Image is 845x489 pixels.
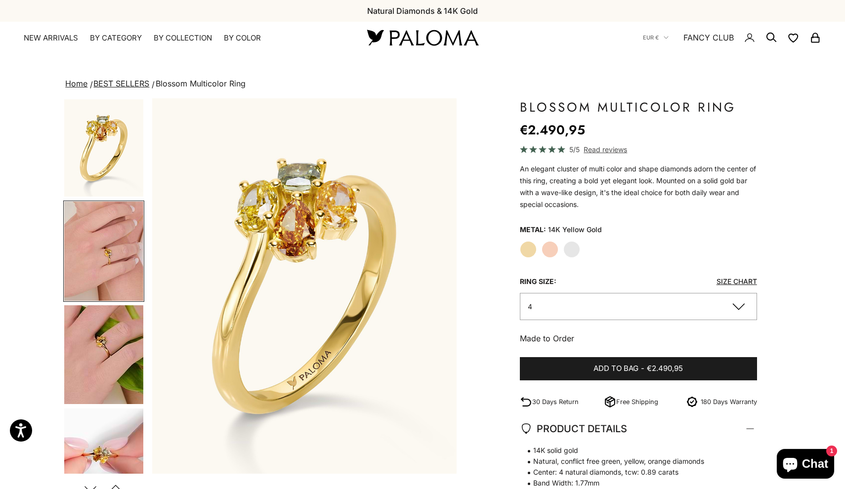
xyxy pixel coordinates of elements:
[520,163,757,210] div: An elegant cluster of multi color and shape diamonds adorn the center of this ring, creating a bo...
[528,302,532,311] span: 4
[520,120,585,140] sale-price: €2.490,95
[569,144,580,155] span: 5/5
[63,304,144,405] button: Go to item 5
[152,98,456,474] div: Item 1 of 18
[643,33,659,42] span: EUR €
[701,397,757,407] p: 180 Days Warranty
[532,397,579,407] p: 30 Days Return
[63,77,782,91] nav: breadcrumbs
[593,363,638,375] span: Add to bag
[643,33,669,42] button: EUR €
[152,98,456,474] img: #YellowGold
[93,79,149,88] a: BEST SELLERS
[717,277,757,285] a: Size Chart
[154,33,212,43] summary: By Collection
[156,79,246,88] span: Blossom Multicolor Ring
[64,305,143,404] img: #YellowGold #RoseGold #WhiteGold
[774,449,837,481] inbox-online-store-chat: Shopify online store chat
[24,33,78,43] a: NEW ARRIVALS
[64,99,143,197] img: #YellowGold
[367,4,478,17] p: Natural Diamonds & 14K Gold
[24,33,343,43] nav: Primary navigation
[520,445,747,456] span: 14K solid gold
[548,222,602,237] variant-option-value: 14K Yellow Gold
[224,33,261,43] summary: By Color
[520,332,757,345] p: Made to Order
[683,31,734,44] a: FANCY CLUB
[584,144,627,155] span: Read reviews
[90,33,142,43] summary: By Category
[520,357,757,381] button: Add to bag-€2.490,95
[520,274,556,289] legend: Ring Size:
[65,79,87,88] a: Home
[520,467,747,478] span: Center: 4 natural diamonds, tcw: 0.89 carats
[520,222,546,237] legend: Metal:
[647,363,683,375] span: €2.490,95
[520,478,747,489] span: Band Width: 1.77mm
[63,201,144,302] button: Go to item 4
[520,420,627,437] span: PRODUCT DETAILS
[64,202,143,301] img: #YellowGold #RoseGold #WhiteGold
[63,98,144,198] button: Go to item 1
[520,410,757,447] summary: PRODUCT DETAILS
[520,293,757,320] button: 4
[616,397,658,407] p: Free Shipping
[520,144,757,155] a: 5/5 Read reviews
[520,98,757,116] h1: Blossom Multicolor Ring
[520,456,747,467] span: Natural, conflict free green, yellow, orange diamonds
[643,22,821,53] nav: Secondary navigation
